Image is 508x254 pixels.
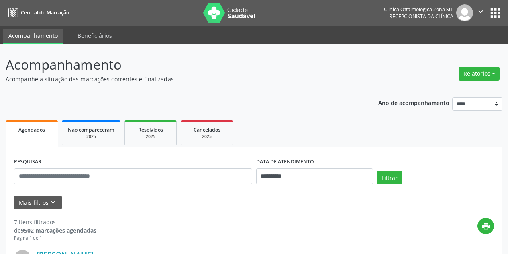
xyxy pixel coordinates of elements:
span: Cancelados [194,126,220,133]
div: 2025 [131,134,171,140]
div: Clinica Oftalmologica Zona Sul [384,6,453,13]
span: Não compareceram [68,126,114,133]
i: keyboard_arrow_down [49,198,57,207]
p: Ano de acompanhamento [378,97,449,107]
div: de [14,226,96,235]
p: Acompanhe a situação das marcações correntes e finalizadas [6,75,353,83]
a: Central de Marcação [6,6,69,19]
span: Central de Marcação [21,9,69,16]
a: Acompanhamento [3,29,63,44]
button: apps [488,6,502,20]
div: Página 1 de 1 [14,235,96,242]
span: Recepcionista da clínica [389,13,453,20]
img: img [456,4,473,21]
a: Beneficiários [72,29,118,43]
div: 2025 [187,134,227,140]
strong: 9502 marcações agendadas [21,227,96,234]
button: Mais filtroskeyboard_arrow_down [14,196,62,210]
button: Relatórios [459,67,500,81]
div: 7 itens filtrados [14,218,96,226]
i:  [476,7,485,16]
button: Filtrar [377,171,402,184]
label: PESQUISAR [14,156,41,168]
button:  [473,4,488,21]
button: print [477,218,494,234]
span: Agendados [18,126,45,133]
p: Acompanhamento [6,55,353,75]
div: 2025 [68,134,114,140]
label: DATA DE ATENDIMENTO [256,156,314,168]
i: print [481,222,490,231]
span: Resolvidos [138,126,163,133]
